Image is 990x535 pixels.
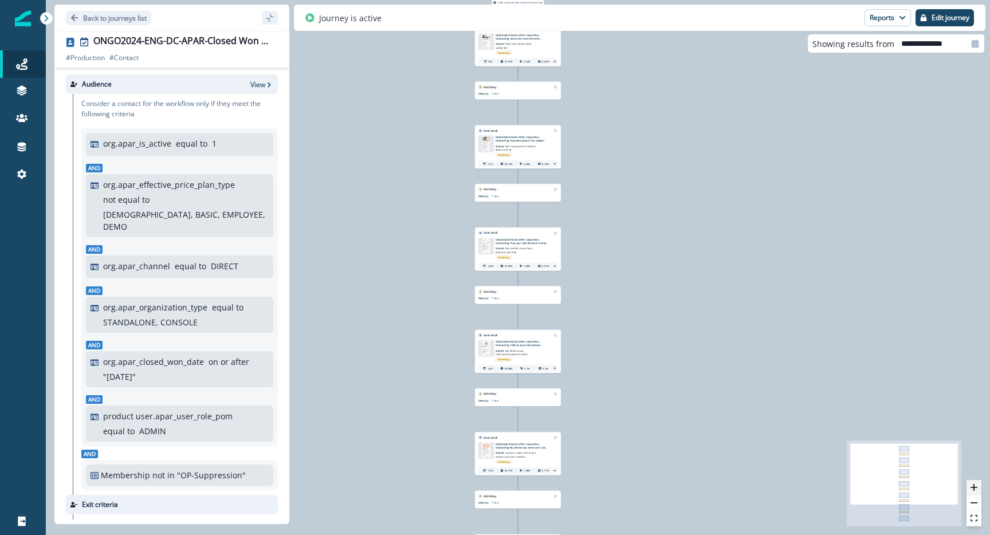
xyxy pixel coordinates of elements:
p: 7 days [492,194,533,198]
div: Send emailRemoveemail asset unavailableONGO2024-ENG-DC-APAR- Closed Won Onboarding- Save even mor... [475,23,561,66]
p: Subject: [496,347,537,356]
p: 1,047 [488,367,494,370]
p: org.apar_effective_price_plan_type [103,179,235,191]
span: And [86,245,103,254]
p: 2.22% [524,60,531,63]
p: # Contact [109,53,139,63]
span: And [86,164,103,172]
p: 1,163 [488,469,494,472]
div: Add delayRemoveDelay by:7 days [475,184,561,202]
p: ONGO2024-ENG-DC-APAR- Closed Won Onboarding- Save even more time with [PERSON_NAME] [496,33,549,40]
p: Membership [101,469,150,481]
p: 56.88% [505,367,513,370]
button: Edit journey [916,9,974,26]
p: equal to [103,425,135,437]
span: Marketing [496,357,512,361]
p: 0.18% [542,162,549,166]
p: 0.27% [542,264,549,267]
p: 7 days [492,92,533,95]
button: Reports [865,9,911,26]
span: Don’t miss these 3 time-saving tips [496,42,532,49]
button: zoom in [967,480,981,495]
div: Add delayRemoveDelay by:7 days [475,81,561,99]
p: ONGO2024-ENG-DC-APAR- Closed Won Onboarding- hello to easy international payments with [PERSON_NAME] [496,340,549,347]
p: 1,131 [488,162,494,166]
p: 7 days [492,399,533,402]
p: 7 days [492,501,533,504]
div: Send emailRemoveemail asset unavailableONGO2024-ENG-DC-APAR- Closed Won Onboarding- Plan your cas... [475,227,561,271]
p: 1.65% [524,264,531,267]
p: Send email [484,129,497,133]
p: product user.apar_user_role_pom [103,410,233,422]
img: email asset unavailable [481,33,492,50]
p: ADMIN [139,425,166,437]
p: Add delay [484,290,496,294]
div: Add delayRemoveDelay by:7 days [475,491,561,509]
p: # Production [66,53,105,63]
p: Delay by: [478,399,492,402]
p: Audience [82,79,112,89]
span: And [86,395,103,404]
p: not in [152,469,175,481]
img: email asset unavailable [481,238,492,254]
p: Send email [484,231,497,235]
div: Add delayRemoveDelay by:7 days [475,286,561,304]
p: Subject: [496,449,537,458]
p: 0.33% [542,60,549,63]
div: Send emailRemoveemail asset unavailableONGO2024-ENG-DC-APAR- Closed Won Onboarding-Pay vendors by... [475,432,561,475]
p: Add delay [484,494,496,498]
button: View [250,80,273,89]
p: Consider a contact for the workflow only if they meet the following criteria [81,99,278,119]
img: email asset unavailable [481,442,491,459]
img: email asset unavailable [481,135,490,152]
p: 1,096 [488,264,494,267]
p: Send email [484,435,497,439]
p: 1 [212,137,217,150]
p: org.apar_is_active [103,137,171,150]
p: 2.1% [524,367,529,370]
p: Delay by: [478,296,492,300]
span: Marketing [496,153,512,157]
p: Subject: [496,245,537,254]
p: equal to [176,137,207,150]
button: sidebar collapse toggle [262,11,278,25]
p: 55.21% [505,469,513,472]
span: Marketing [496,50,512,54]
p: 2.03% [524,162,531,166]
p: 55.99% [505,264,513,267]
p: 57.51% [505,60,513,63]
p: ONGO2024-ENG-DC-APAR- Closed Won Onboarding- Payment options? Yes, please! [496,135,549,142]
p: "OP-Suppression" [177,469,254,481]
p: 68.17% [505,162,513,166]
p: Delay by: [478,92,492,95]
p: View [250,80,265,89]
p: Add delay [484,392,496,396]
span: Fact: one payment method does not fit all [496,145,535,152]
p: on or after [209,356,249,368]
img: Inflection [15,10,31,26]
p: Showing results from [812,38,894,50]
p: Subject: [496,143,537,152]
div: Add delayRemoveDelay by:7 days [475,388,561,406]
p: Edit journey [932,14,969,22]
span: And [81,450,98,458]
p: equal to [175,260,206,272]
span: Say hello to easy international payments with [PERSON_NAME] [496,349,529,360]
p: Send email [484,333,497,337]
p: not equal to [103,194,150,206]
p: Back to journeys list [83,13,147,23]
p: Delay by: [478,501,492,504]
button: zoom out [967,495,981,511]
p: org.apar_closed_won_date [103,356,204,368]
p: 902 [488,60,492,63]
div: ONGO2024-ENG-DC-APAR-Closed Won Onboarding [93,36,273,48]
div: Send emailRemoveemail asset unavailableONGO2024-ENG-DC-APAR- Closed Won Onboarding- Payment optio... [475,125,561,169]
span: Marketing [496,255,512,259]
button: fit view [967,511,981,526]
p: Journey is active [319,12,382,24]
span: Marketing [496,459,512,463]
p: equal to [212,301,243,313]
div: Send emailRemoveemail asset unavailableONGO2024-ENG-DC-APAR- Closed Won Onboarding- hello to easy... [475,330,561,373]
p: org.apar_organization_type [103,301,207,313]
p: 0.1% [543,367,548,370]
